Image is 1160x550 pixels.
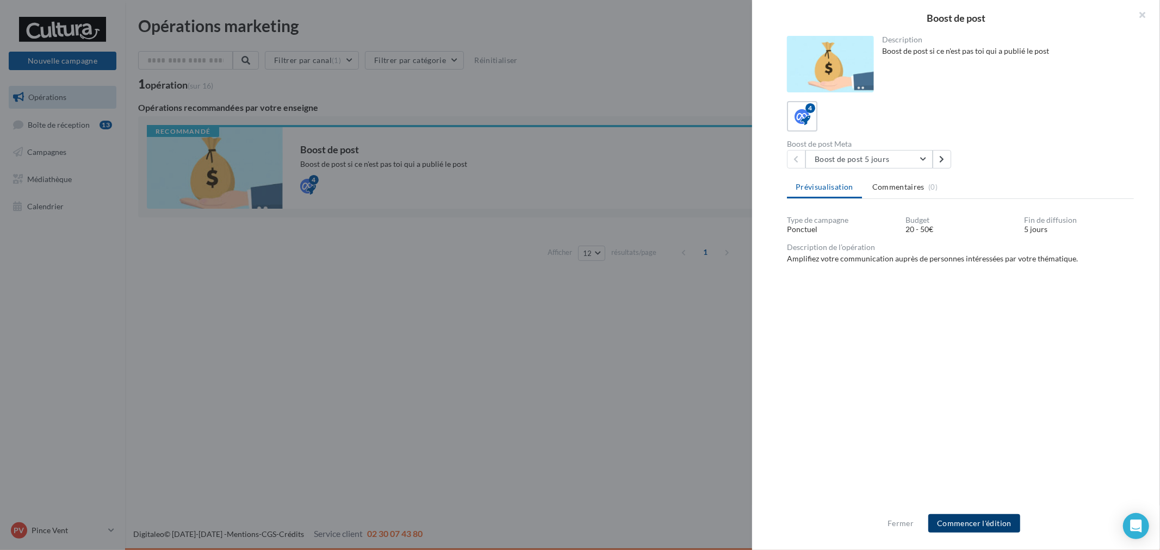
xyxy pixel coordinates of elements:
div: Budget [905,216,1015,224]
div: Boost de post si ce n'est pas toi qui a publié le post [883,46,1126,57]
button: Boost de post 5 jours [805,150,933,168]
div: 4 [805,103,815,113]
div: 5 jours [1024,224,1134,235]
span: Commentaires [872,182,925,192]
div: Description de l’opération [787,243,1134,251]
button: Fermer [883,517,918,530]
div: Ponctuel [787,224,897,235]
div: Open Intercom Messenger [1123,513,1149,539]
button: Commencer l'édition [928,514,1020,533]
div: Description [883,36,1126,43]
span: (0) [928,183,938,191]
div: 20 - 50€ [905,224,1015,235]
div: Amplifiez votre communication auprès de personnes intéressées par votre thématique. [787,253,1134,264]
div: Type de campagne [787,216,897,224]
div: Boost de post [770,13,1143,23]
div: Fin de diffusion [1024,216,1134,224]
div: Boost de post Meta [787,140,956,148]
